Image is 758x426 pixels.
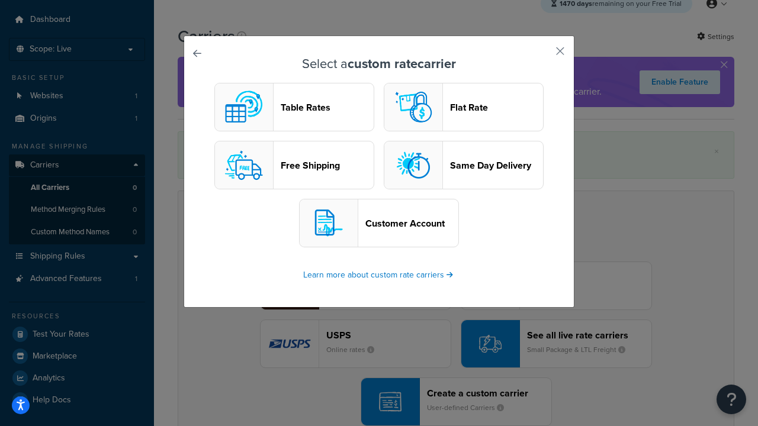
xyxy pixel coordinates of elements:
[303,269,455,281] a: Learn more about custom rate carriers
[214,83,374,131] button: custom logoTable Rates
[384,141,544,189] button: sameday logoSame Day Delivery
[365,218,458,229] header: Customer Account
[348,54,456,73] strong: custom rate carrier
[299,199,459,247] button: customerAccount logoCustomer Account
[214,141,374,189] button: free logoFree Shipping
[450,160,543,171] header: Same Day Delivery
[214,57,544,71] h3: Select a
[384,83,544,131] button: flat logoFlat Rate
[281,160,374,171] header: Free Shipping
[220,83,268,131] img: custom logo
[450,102,543,113] header: Flat Rate
[281,102,374,113] header: Table Rates
[390,83,437,131] img: flat logo
[305,199,352,247] img: customerAccount logo
[390,141,437,189] img: sameday logo
[220,141,268,189] img: free logo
